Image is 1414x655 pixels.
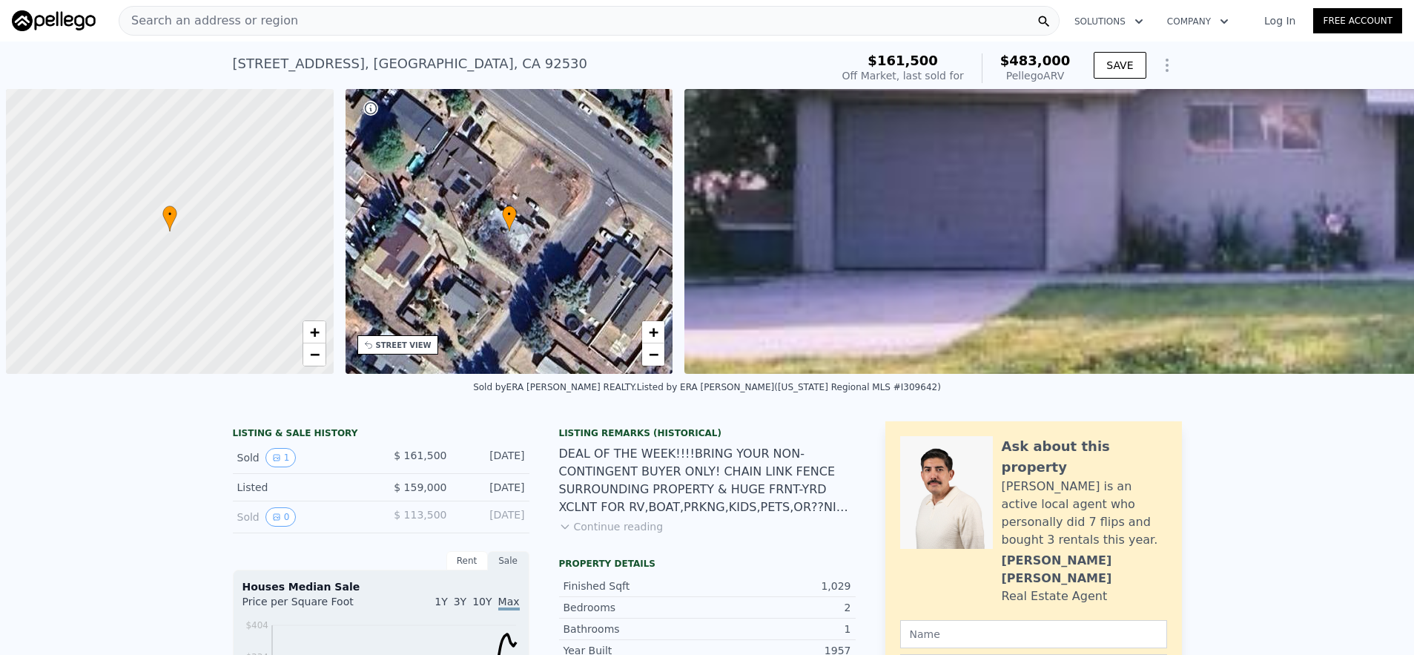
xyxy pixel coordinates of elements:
div: • [502,205,517,231]
div: Listing Remarks (Historical) [559,427,856,439]
div: Houses Median Sale [242,579,520,594]
div: Listed by ERA [PERSON_NAME] ([US_STATE] Regional MLS #I309642) [637,382,941,392]
button: Solutions [1063,8,1155,35]
tspan: $404 [245,620,268,631]
a: Zoom out [303,343,326,366]
a: Zoom in [642,321,664,343]
a: Free Account [1313,8,1402,33]
input: Name [900,620,1167,648]
div: Real Estate Agent [1002,587,1108,605]
div: LISTING & SALE HISTORY [233,427,529,442]
div: 1 [707,622,851,636]
div: Sold [237,448,369,467]
span: • [502,208,517,221]
button: SAVE [1094,52,1146,79]
div: Bathrooms [564,622,707,636]
div: Bedrooms [564,600,707,615]
span: $ 161,500 [394,450,446,461]
span: − [649,345,658,363]
span: Search an address or region [119,12,298,30]
div: Price per Square Foot [242,594,381,618]
span: + [309,323,319,341]
span: Max [498,596,520,610]
div: [DATE] [459,480,525,495]
span: $ 159,000 [394,481,446,493]
div: Sold [237,507,369,527]
button: Company [1155,8,1240,35]
div: 2 [707,600,851,615]
div: STREET VIEW [376,340,432,351]
span: 10Y [472,596,492,608]
a: Zoom in [303,321,326,343]
div: Finished Sqft [564,579,707,593]
div: 1,029 [707,579,851,593]
div: [DATE] [459,507,525,527]
div: Off Market, last sold for [842,68,964,83]
a: Log In [1246,13,1313,28]
div: Ask about this property [1002,436,1167,478]
span: $161,500 [868,53,938,68]
div: [PERSON_NAME] is an active local agent who personally did 7 flips and bought 3 rentals this year. [1002,478,1167,549]
div: Sale [488,551,529,570]
a: Zoom out [642,343,664,366]
div: Listed [237,480,369,495]
span: $483,000 [1000,53,1071,68]
span: $ 113,500 [394,509,446,521]
div: Pellego ARV [1000,68,1071,83]
div: Property details [559,558,856,570]
button: Continue reading [559,519,664,534]
div: • [162,205,177,231]
div: Sold by ERA [PERSON_NAME] REALTY . [473,382,637,392]
span: 1Y [435,596,447,608]
span: + [649,323,658,341]
span: − [309,345,319,363]
img: Pellego [12,10,96,31]
button: View historical data [265,448,297,467]
span: 3Y [454,596,466,608]
div: DEAL OF THE WEEK!!!!BRING YOUR NON-CONTINGENT BUYER ONLY! CHAIN LINK FENCE SURROUNDING PROPERTY &... [559,445,856,516]
div: Rent [446,551,488,570]
span: • [162,208,177,221]
div: [DATE] [459,448,525,467]
div: [STREET_ADDRESS] , [GEOGRAPHIC_DATA] , CA 92530 [233,53,588,74]
div: [PERSON_NAME] [PERSON_NAME] [1002,552,1167,587]
button: Show Options [1152,50,1182,80]
button: View historical data [265,507,297,527]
